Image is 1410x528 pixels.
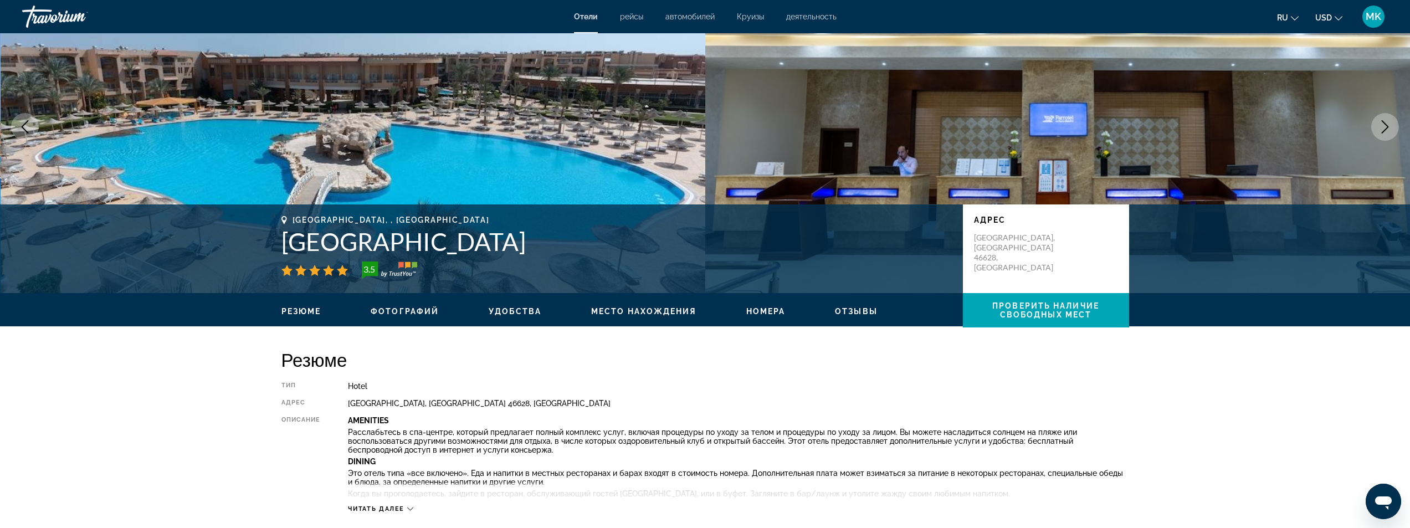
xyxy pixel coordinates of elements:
[1371,113,1399,141] button: Next image
[281,348,1129,371] h2: Резюме
[348,505,413,513] button: Читать далее
[786,12,837,21] a: деятельность
[974,216,1118,224] p: адрес
[737,12,764,21] a: Круизы
[348,399,1129,408] div: [GEOGRAPHIC_DATA], [GEOGRAPHIC_DATA] 46628, [GEOGRAPHIC_DATA]
[371,307,439,316] span: Фотографий
[665,12,715,21] a: автомобилей
[362,262,417,279] img: trustyou-badge-hor.svg
[293,216,490,224] span: [GEOGRAPHIC_DATA], , [GEOGRAPHIC_DATA]
[348,382,1129,391] div: Hotel
[348,505,404,512] span: Читать далее
[348,428,1129,454] p: Расслабьтесь в спа-центре, который предлагает полный комплекс услуг, включая процедуры по уходу з...
[371,306,439,316] button: Фотографий
[746,306,786,316] button: Номера
[281,307,321,316] span: Резюме
[1277,9,1299,25] button: Change language
[281,227,952,256] h1: [GEOGRAPHIC_DATA]
[1359,5,1388,28] button: User Menu
[620,12,643,21] a: рейсы
[281,399,321,408] div: адрес
[281,416,321,499] div: Описание
[348,469,1129,486] p: Это отель типа «все включено». Еда и напитки в местных ресторанах и барах входят в стоимость номе...
[489,306,541,316] button: Удобства
[22,2,133,31] a: Travorium
[574,12,598,21] a: Отели
[1315,9,1342,25] button: Change currency
[489,307,541,316] span: Удобства
[835,306,878,316] button: Отзывы
[281,306,321,316] button: Резюме
[1277,13,1288,22] span: ru
[992,301,1099,319] span: Проверить наличие свободных мест
[1366,484,1401,519] iframe: Кнопка запуска окна обмена сообщениями
[591,307,696,316] span: Место нахождения
[963,293,1129,327] button: Проверить наличие свободных мест
[1315,13,1332,22] span: USD
[1366,11,1381,22] span: MK
[348,457,376,466] b: Dining
[11,113,39,141] button: Previous image
[746,307,786,316] span: Номера
[591,306,696,316] button: Место нахождения
[281,382,321,391] div: Тип
[974,233,1063,273] p: [GEOGRAPHIC_DATA], [GEOGRAPHIC_DATA] 46628, [GEOGRAPHIC_DATA]
[835,307,878,316] span: Отзывы
[358,263,381,276] div: 3.5
[348,416,389,425] b: Amenities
